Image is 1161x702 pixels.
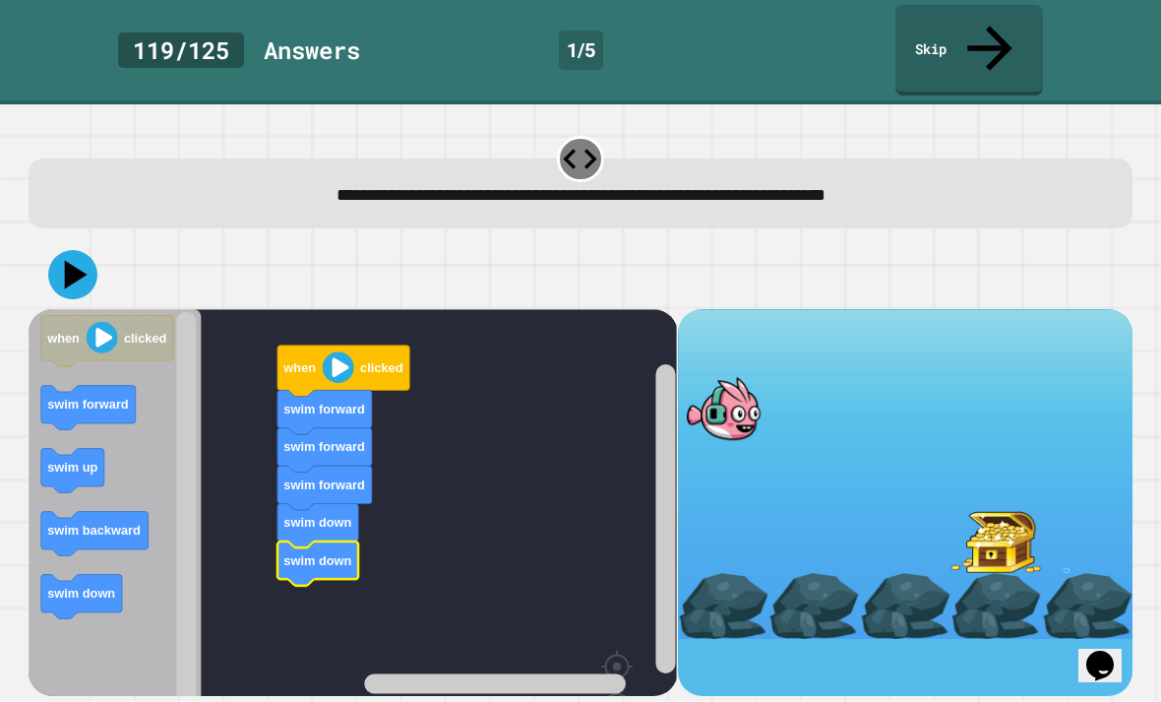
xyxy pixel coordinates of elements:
div: Answer s [264,32,360,68]
div: Blockly Workspace [29,309,677,696]
text: swim forward [48,397,130,412]
text: swim down [284,552,352,567]
text: swim down [284,515,352,530]
text: swim down [48,586,116,601]
text: swim up [48,460,98,475]
text: swim forward [284,402,366,416]
text: swim forward [284,439,366,454]
text: swim backward [48,523,142,538]
text: swim forward [284,478,366,492]
text: when [283,360,317,375]
a: Skip [895,5,1043,96]
text: when [47,330,81,345]
div: 1 / 5 [559,31,603,70]
text: clicked [124,330,166,345]
text: clicked [361,360,403,375]
iframe: chat widget [1078,623,1141,682]
div: 119 / 125 [118,32,244,68]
